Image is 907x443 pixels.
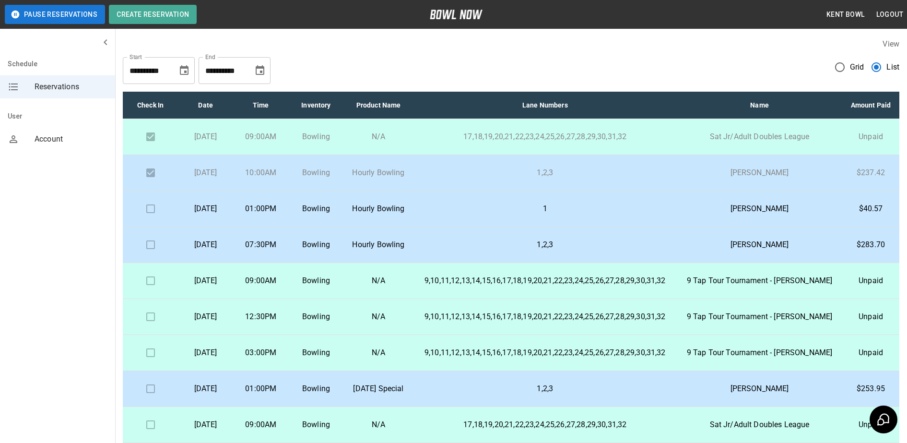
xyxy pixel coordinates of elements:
p: N/A [352,275,406,287]
button: Create Reservation [109,5,197,24]
p: 07:30PM [241,239,281,251]
p: [DATE] [186,347,225,359]
p: 12:30PM [241,311,281,323]
span: List [886,61,899,73]
p: 09:00AM [241,419,281,431]
button: Pause Reservations [5,5,105,24]
p: [PERSON_NAME] [684,383,835,395]
p: Hourly Bowling [352,203,406,215]
p: 09:00AM [241,275,281,287]
p: [DATE] [186,311,225,323]
p: Sat Jr/Adult Doubles League [684,131,835,143]
th: Check In [123,92,178,119]
p: [DATE] [186,419,225,431]
p: [PERSON_NAME] [684,167,835,179]
th: Product Name [344,92,413,119]
th: Date [178,92,233,119]
p: Bowling [296,167,336,179]
p: N/A [352,131,406,143]
p: 17,18,19,20,21,22,23,24,25,26,27,28,29,30,31,32 [421,131,670,143]
p: 1,2,3 [421,167,670,179]
p: [DATE] [186,383,225,395]
th: Amount Paid [842,92,899,119]
p: $253.95 [850,383,892,395]
p: Unpaid [850,275,892,287]
span: Grid [850,61,864,73]
p: Hourly Bowling [352,239,406,251]
p: Bowling [296,239,336,251]
p: [DATE] [186,167,225,179]
button: Logout [872,6,907,24]
th: Time [233,92,288,119]
th: Name [677,92,842,119]
span: Account [35,133,107,145]
p: 01:00PM [241,203,281,215]
p: Unpaid [850,131,892,143]
p: 1,2,3 [421,383,670,395]
p: 09:00AM [241,131,281,143]
button: Choose date, selected date is Aug 23, 2025 [175,61,194,80]
th: Inventory [288,92,343,119]
p: Bowling [296,383,336,395]
p: 01:00PM [241,383,281,395]
p: 9 Tap Tour Tournament - [PERSON_NAME] [684,347,835,359]
p: Bowling [296,203,336,215]
p: [DATE] [186,203,225,215]
p: Bowling [296,347,336,359]
p: 9,10,11,12,13,14,15,16,17,18,19,20,21,22,23,24,25,26,27,28,29,30,31,32 [421,347,670,359]
p: [DATE] [186,131,225,143]
p: 9,10,11,12,13,14,15,16,17,18,19,20,21,22,23,24,25,26,27,28,29,30,31,32 [421,311,670,323]
p: [DATE] [186,239,225,251]
p: [DATE] Special [352,383,406,395]
p: N/A [352,311,406,323]
p: [DATE] [186,275,225,287]
p: N/A [352,419,406,431]
p: 17,18,19,20,21,22,23,24,25,26,27,28,29,30,31,32 [421,419,670,431]
p: Bowling [296,419,336,431]
p: 9,10,11,12,13,14,15,16,17,18,19,20,21,22,23,24,25,26,27,28,29,30,31,32 [421,275,670,287]
p: [PERSON_NAME] [684,203,835,215]
p: Unpaid [850,311,892,323]
img: logo [430,10,483,19]
p: Unpaid [850,347,892,359]
th: Lane Numbers [413,92,677,119]
p: 9 Tap Tour Tournament - [PERSON_NAME] [684,311,835,323]
label: View [883,39,899,48]
p: 10:00AM [241,167,281,179]
p: $40.57 [850,203,892,215]
p: Bowling [296,311,336,323]
p: $283.70 [850,239,892,251]
p: 03:00PM [241,347,281,359]
button: Kent Bowl [823,6,869,24]
p: Unpaid [850,419,892,431]
p: 1 [421,203,670,215]
p: Sat Jr/Adult Doubles League [684,419,835,431]
p: Bowling [296,275,336,287]
p: N/A [352,347,406,359]
p: Hourly Bowling [352,167,406,179]
button: Choose date, selected date is Sep 23, 2025 [250,61,270,80]
span: Reservations [35,81,107,93]
p: 9 Tap Tour Tournament - [PERSON_NAME] [684,275,835,287]
p: [PERSON_NAME] [684,239,835,251]
p: $237.42 [850,167,892,179]
p: 1,2,3 [421,239,670,251]
p: Bowling [296,131,336,143]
